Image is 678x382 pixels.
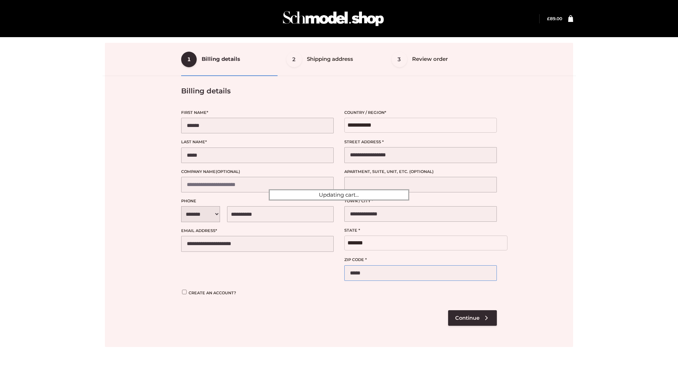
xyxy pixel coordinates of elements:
bdi: 89.00 [547,16,562,21]
a: £89.00 [547,16,562,21]
span: £ [547,16,550,21]
img: Schmodel Admin 964 [280,5,386,33]
div: Updating cart... [269,189,409,201]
